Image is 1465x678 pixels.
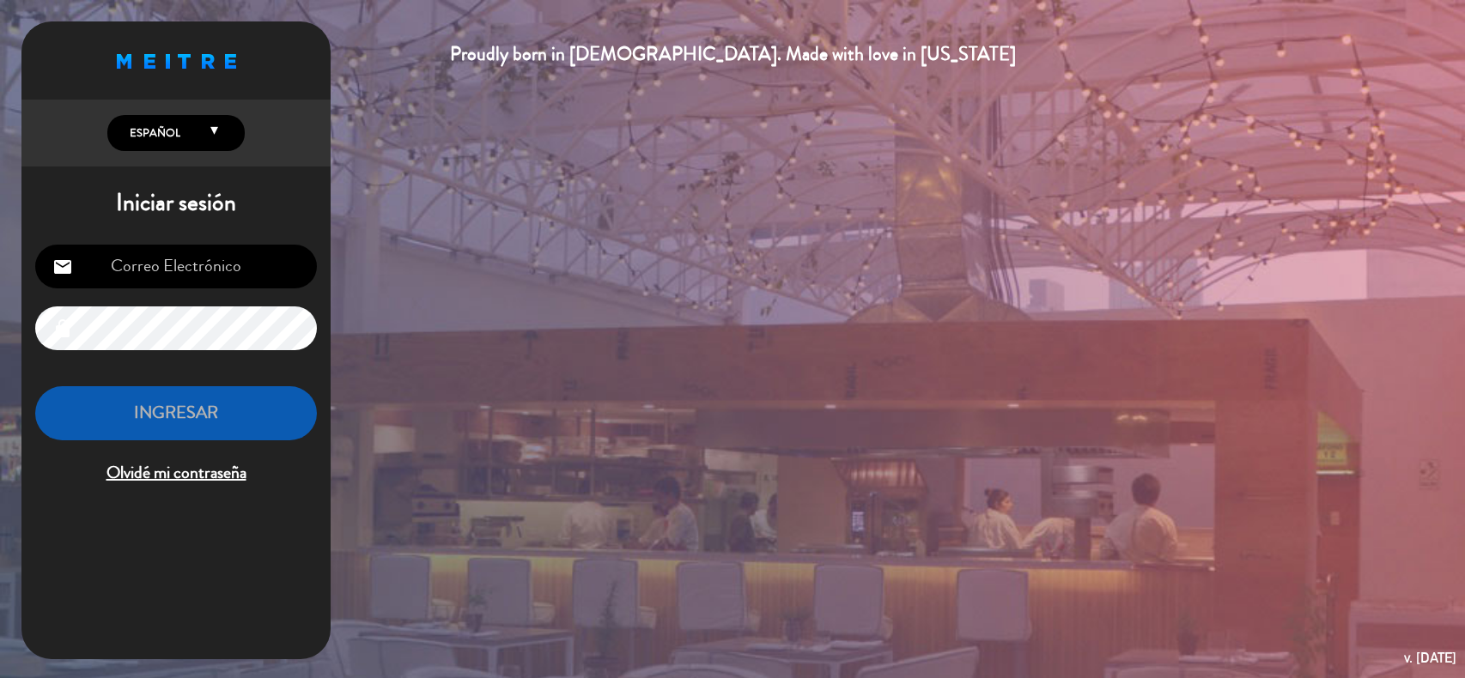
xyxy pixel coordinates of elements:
[52,318,73,339] i: lock
[1404,646,1456,669] div: v. [DATE]
[35,386,317,440] button: INGRESAR
[35,459,317,487] span: Olvidé mi contraseña
[125,124,180,142] span: Español
[35,245,317,288] input: Correo Electrónico
[52,257,73,277] i: email
[21,189,331,218] h1: Iniciar sesión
